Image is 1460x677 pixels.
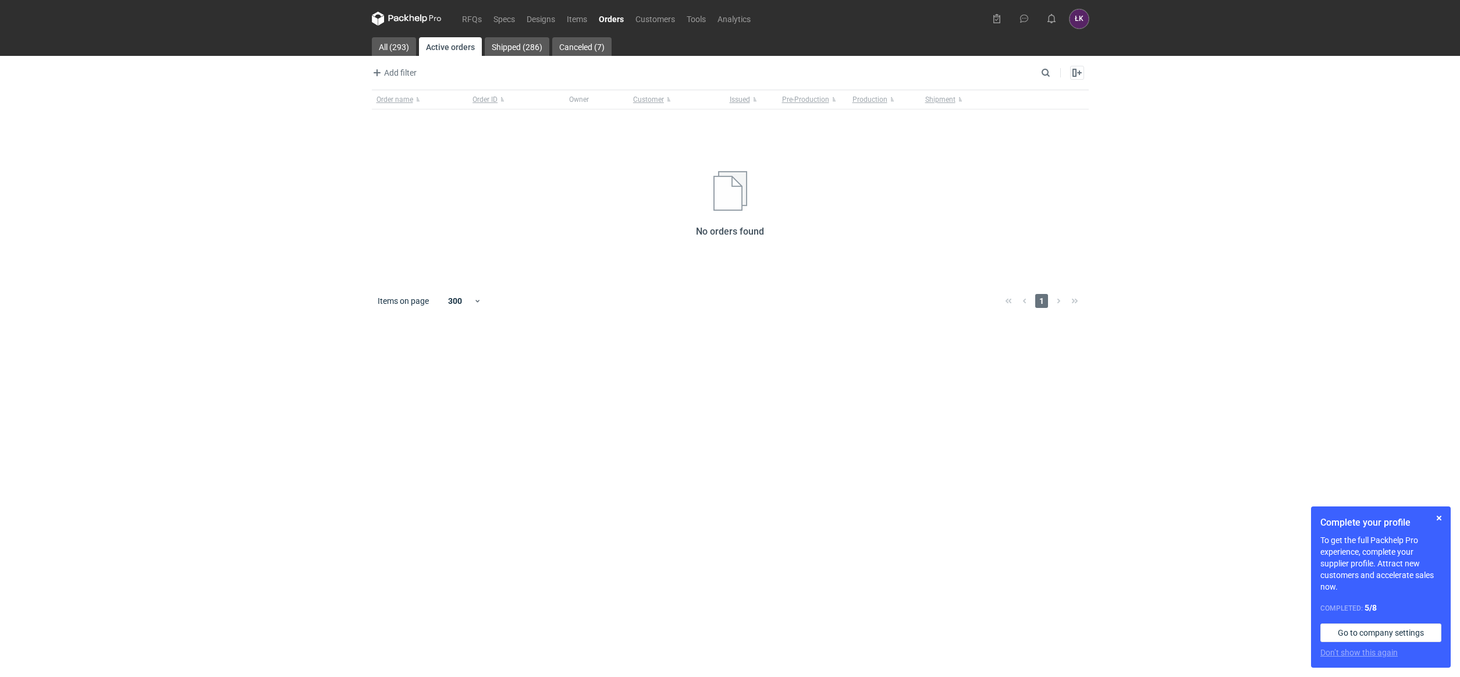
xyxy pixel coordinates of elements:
[561,12,593,26] a: Items
[1320,623,1441,642] a: Go to company settings
[1320,534,1441,593] p: To get the full Packhelp Pro experience, complete your supplier profile. Attract new customers an...
[696,225,764,239] h2: No orders found
[712,12,756,26] a: Analytics
[1320,516,1441,530] h1: Complete your profile
[372,12,442,26] svg: Packhelp Pro
[1070,9,1089,29] div: Łukasz Kowalski
[1039,66,1076,80] input: Search
[1365,603,1377,612] strong: 5 / 8
[681,12,712,26] a: Tools
[1432,511,1446,525] button: Skip for now
[1070,9,1089,29] button: ŁK
[593,12,630,26] a: Orders
[456,12,488,26] a: RFQs
[1320,647,1398,658] button: Don’t show this again
[1035,294,1048,308] span: 1
[485,37,549,56] a: Shipped (286)
[488,12,521,26] a: Specs
[378,295,429,307] span: Items on page
[1320,602,1441,614] div: Completed:
[372,37,416,56] a: All (293)
[419,37,482,56] a: Active orders
[521,12,561,26] a: Designs
[436,293,474,309] div: 300
[630,12,681,26] a: Customers
[370,66,417,80] button: Add filter
[370,66,417,80] span: Add filter
[552,37,612,56] a: Canceled (7)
